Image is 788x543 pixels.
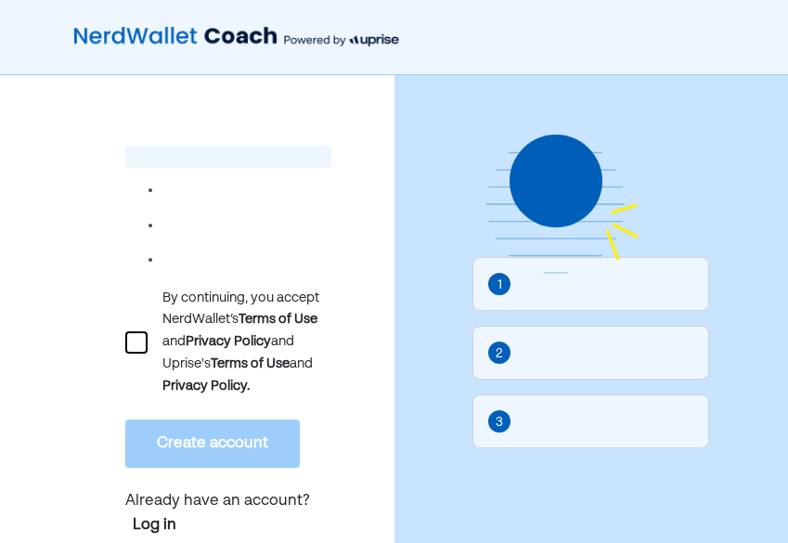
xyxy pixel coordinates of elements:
[162,375,250,397] div: Privacy Policy.
[186,330,271,353] div: Privacy Policy
[125,490,331,537] p: Already have an account?
[496,343,503,364] div: 2
[133,514,176,537] a: Log in
[496,412,503,433] div: 3
[162,288,331,397] div: By continuing, you accept NerdWallet’s and and Uprise's and
[497,275,502,295] div: 1
[239,308,317,330] div: Terms of Use
[211,353,290,375] div: Terms of Use
[125,420,300,468] button: Create account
